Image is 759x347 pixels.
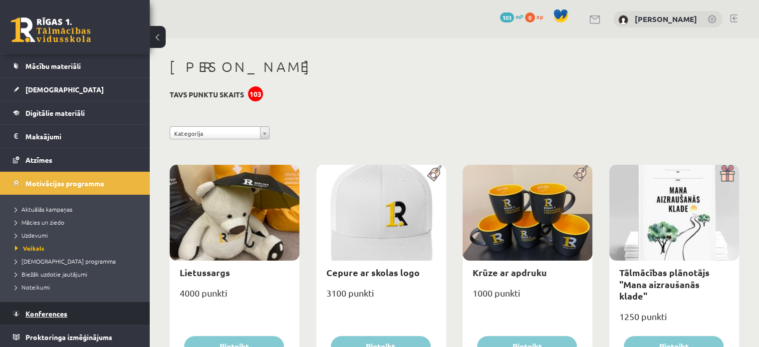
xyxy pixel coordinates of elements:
span: [DEMOGRAPHIC_DATA] programma [15,257,116,265]
span: Digitālie materiāli [25,108,85,117]
span: Motivācijas programma [25,179,104,188]
a: Uzdevumi [15,231,140,240]
span: 0 [525,12,535,22]
span: Biežāk uzdotie jautājumi [15,270,87,278]
a: Veikals [15,244,140,253]
a: Maksājumi [13,125,137,148]
a: Konferences [13,302,137,325]
span: Konferences [25,309,67,318]
a: Biežāk uzdotie jautājumi [15,270,140,279]
a: Krūze ar apdruku [473,267,547,278]
a: [DEMOGRAPHIC_DATA] programma [15,257,140,266]
h1: [PERSON_NAME] [170,58,739,75]
span: xp [536,12,543,20]
span: Noteikumi [15,283,50,291]
div: 103 [248,86,263,101]
div: 1250 punkti [609,308,739,333]
span: Kategorija [174,127,256,140]
a: Tālmācības plānotājs "Mana aizraušanās klade" [619,267,710,302]
a: Atzīmes [13,148,137,171]
img: Populāra prece [570,165,592,182]
span: Mācies un ziedo [15,218,64,226]
span: Proktoringa izmēģinājums [25,333,112,342]
div: 1000 punkti [463,285,592,310]
img: Populāra prece [424,165,446,182]
span: Uzdevumi [15,231,48,239]
legend: Maksājumi [25,125,137,148]
a: Motivācijas programma [13,172,137,195]
a: Cepure ar skolas logo [326,267,420,278]
img: Dāvana ar pārsteigumu [717,165,739,182]
a: Rīgas 1. Tālmācības vidusskola [11,17,91,42]
div: 4000 punkti [170,285,299,310]
span: Aktuālās kampaņas [15,205,72,213]
h3: Tavs punktu skaits [170,90,244,99]
a: Mācies un ziedo [15,218,140,227]
a: Aktuālās kampaņas [15,205,140,214]
a: [PERSON_NAME] [635,14,697,24]
img: Marta Broka [618,15,628,25]
span: Mācību materiāli [25,61,81,70]
span: 103 [500,12,514,22]
a: Mācību materiāli [13,54,137,77]
div: 3100 punkti [316,285,446,310]
span: Atzīmes [25,155,52,164]
a: Digitālie materiāli [13,101,137,124]
a: [DEMOGRAPHIC_DATA] [13,78,137,101]
a: Noteikumi [15,283,140,292]
span: Veikals [15,244,44,252]
a: Kategorija [170,126,269,139]
span: [DEMOGRAPHIC_DATA] [25,85,104,94]
a: 0 xp [525,12,548,20]
a: 103 mP [500,12,523,20]
span: mP [515,12,523,20]
a: Lietussargs [180,267,230,278]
